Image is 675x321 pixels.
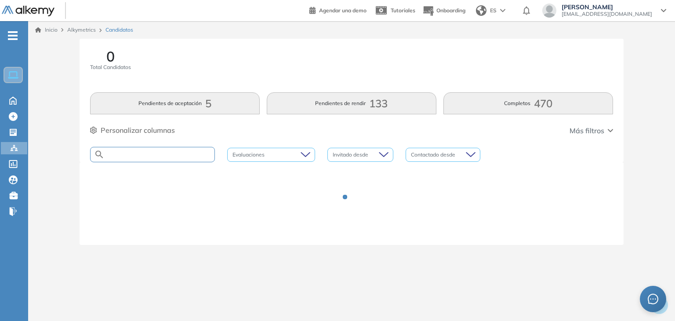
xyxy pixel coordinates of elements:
img: Logo [2,6,54,17]
span: Tutoriales [391,7,415,14]
a: Agendar una demo [309,4,367,15]
button: Pendientes de rendir133 [267,92,436,114]
span: message [648,294,658,304]
span: ES [490,7,497,15]
a: Inicio [35,26,58,34]
span: [PERSON_NAME] [562,4,652,11]
span: Alkymetrics [67,26,96,33]
button: Onboarding [422,1,465,20]
button: Personalizar columnas [90,125,175,135]
button: Pendientes de aceptación5 [90,92,260,114]
span: Más filtros [570,125,604,136]
img: arrow [500,9,505,12]
span: Onboarding [436,7,465,14]
img: SEARCH_ALT [94,149,105,160]
button: Completos470 [443,92,613,114]
span: Personalizar columnas [101,125,175,135]
span: Agendar una demo [319,7,367,14]
i: - [8,35,18,36]
span: Candidatos [105,26,133,34]
img: world [476,5,486,16]
button: Más filtros [570,125,613,136]
span: Total Candidatos [90,63,131,71]
span: 0 [106,49,115,63]
span: [EMAIL_ADDRESS][DOMAIN_NAME] [562,11,652,18]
